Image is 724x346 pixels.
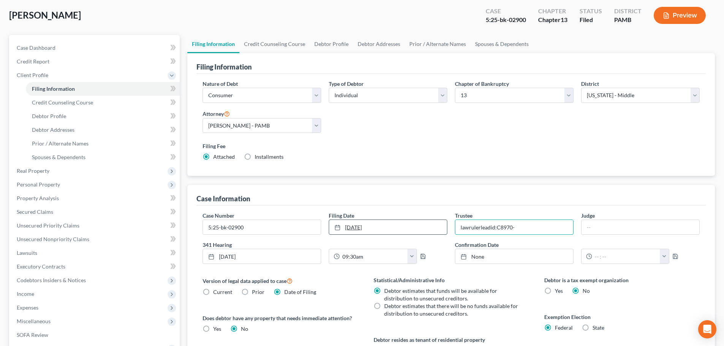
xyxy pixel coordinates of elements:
[203,80,238,88] label: Nature of Debt
[544,313,700,321] label: Exemption Election
[26,123,180,137] a: Debtor Addresses
[555,288,563,294] span: Yes
[196,62,252,71] div: Filing Information
[455,212,472,220] label: Trustee
[451,241,703,249] label: Confirmation Date
[17,195,59,201] span: Property Analysis
[203,249,321,264] a: [DATE]
[17,304,38,311] span: Expenses
[26,96,180,109] a: Credit Counseling Course
[353,35,405,53] a: Debtor Addresses
[17,209,53,215] span: Secured Claims
[17,222,79,229] span: Unsecured Priority Claims
[555,324,573,331] span: Federal
[329,220,447,234] a: [DATE]
[17,291,34,297] span: Income
[203,212,234,220] label: Case Number
[698,320,716,338] div: Open Intercom Messenger
[374,336,529,344] label: Debtor resides as tenant of residential property
[17,72,48,78] span: Client Profile
[255,153,284,160] span: Installments
[11,41,180,55] a: Case Dashboard
[196,194,250,203] div: Case Information
[9,9,81,21] span: [PERSON_NAME]
[593,324,604,331] span: State
[26,137,180,150] a: Prior / Alternate Names
[384,303,518,317] span: Debtor estimates that there will be no funds available for distribution to unsecured creditors.
[203,276,358,285] label: Version of legal data applied to case
[329,80,364,88] label: Type of Debtor
[455,249,573,264] a: None
[581,80,599,88] label: District
[580,7,602,16] div: Status
[203,142,700,150] label: Filing Fee
[252,289,265,295] span: Prior
[32,126,74,133] span: Debtor Addresses
[583,288,590,294] span: No
[592,249,660,264] input: -- : --
[17,277,86,283] span: Codebtors Insiders & Notices
[581,220,699,234] input: --
[26,82,180,96] a: Filing Information
[11,246,180,260] a: Lawsuits
[580,16,602,24] div: Filed
[32,113,66,119] span: Debtor Profile
[17,263,65,270] span: Executory Contracts
[213,153,235,160] span: Attached
[17,236,89,242] span: Unsecured Nonpriority Claims
[199,241,451,249] label: 341 Hearing
[17,250,37,256] span: Lawsuits
[17,318,51,324] span: Miscellaneous
[374,276,529,284] label: Statistical/Administrative Info
[213,325,221,332] span: Yes
[11,260,180,273] a: Executory Contracts
[17,167,49,174] span: Real Property
[581,212,595,220] label: Judge
[310,35,353,53] a: Debtor Profile
[544,276,700,284] label: Debtor is a tax exempt organization
[11,328,180,342] a: SOFA Review
[405,35,471,53] a: Prior / Alternate Names
[486,7,526,16] div: Case
[614,7,642,16] div: District
[486,16,526,24] div: 5:25-bk-02900
[32,85,75,92] span: Filing Information
[17,58,49,65] span: Credit Report
[17,181,60,188] span: Personal Property
[614,16,642,24] div: PAMB
[32,154,86,160] span: Spouses & Dependents
[384,288,497,302] span: Debtor estimates that funds will be available for distribution to unsecured creditors.
[203,314,358,322] label: Does debtor have any property that needs immediate attention?
[32,140,89,147] span: Prior / Alternate Names
[26,150,180,164] a: Spouses & Dependents
[11,205,180,219] a: Secured Claims
[11,232,180,246] a: Unsecured Nonpriority Claims
[561,16,567,23] span: 13
[26,109,180,123] a: Debtor Profile
[455,80,509,88] label: Chapter of Bankruptcy
[455,220,573,234] input: --
[203,109,230,118] label: Attorney
[471,35,533,53] a: Spouses & Dependents
[239,35,310,53] a: Credit Counseling Course
[187,35,239,53] a: Filing Information
[203,220,321,234] input: Enter case number...
[241,325,248,332] span: No
[32,99,93,106] span: Credit Counseling Course
[654,7,706,24] button: Preview
[11,55,180,68] a: Credit Report
[538,7,567,16] div: Chapter
[329,212,354,220] label: Filing Date
[11,191,180,205] a: Property Analysis
[538,16,567,24] div: Chapter
[340,249,408,264] input: -- : --
[284,289,316,295] span: Date of Filing
[17,332,48,338] span: SOFA Review
[213,289,232,295] span: Current
[11,219,180,232] a: Unsecured Priority Claims
[17,44,55,51] span: Case Dashboard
